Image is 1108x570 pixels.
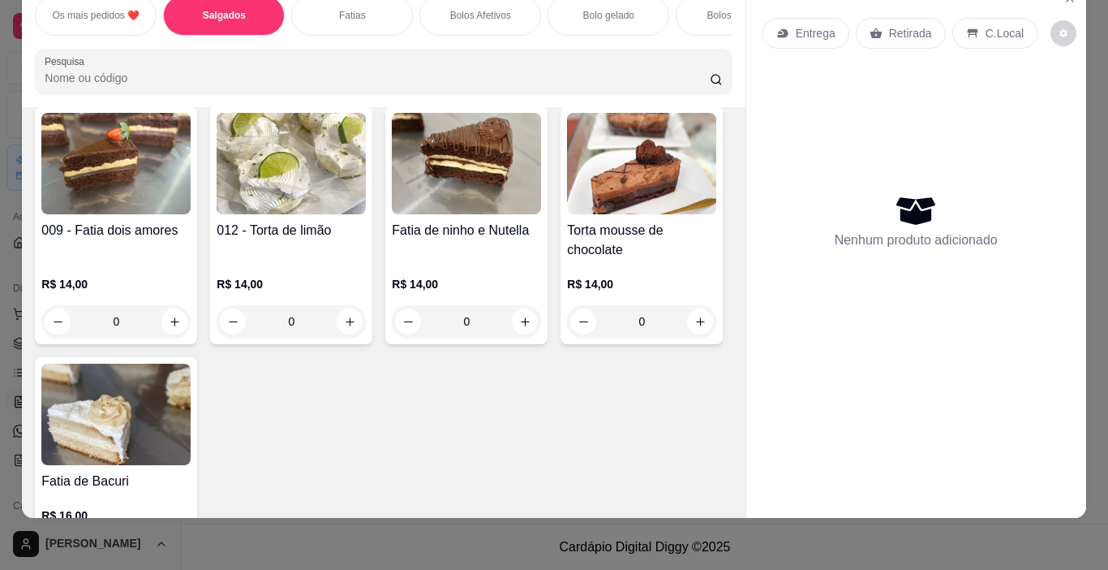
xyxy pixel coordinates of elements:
h4: Fatia de Bacuri [41,472,191,491]
p: R$ 14,00 [217,276,366,292]
p: Entrega [796,25,835,41]
button: decrease-product-quantity [570,309,596,335]
button: increase-product-quantity [337,309,363,335]
img: product-image [217,113,366,214]
h4: 012 - Torta de limão [217,221,366,240]
p: C.Local [986,25,1024,41]
img: product-image [41,364,191,465]
p: Bolo gelado [583,9,634,22]
button: decrease-product-quantity [395,309,421,335]
button: decrease-product-quantity [220,309,246,335]
p: Fatias [339,9,366,22]
h4: Torta mousse de chocolate [567,221,716,260]
h4: Fatia de ninho e Nutella [392,221,541,240]
img: product-image [567,113,716,214]
p: R$ 14,00 [41,276,191,292]
label: Pesquisa [45,54,90,68]
p: Nenhum produto adicionado [835,231,998,250]
p: R$ 16,00 [41,507,191,524]
button: decrease-product-quantity [45,309,71,335]
button: decrease-product-quantity [1050,20,1076,46]
p: Salgados [203,9,246,22]
p: Retirada [889,25,932,41]
p: Os mais pedidos ❤️ [52,9,140,22]
h4: 009 - Fatia dois amores [41,221,191,240]
p: R$ 14,00 [567,276,716,292]
input: Pesquisa [45,70,710,86]
p: R$ 14,00 [392,276,541,292]
button: increase-product-quantity [512,309,538,335]
button: increase-product-quantity [687,309,713,335]
button: increase-product-quantity [161,309,187,335]
img: product-image [41,113,191,214]
img: product-image [392,113,541,214]
p: Bolos Afetivos [450,9,511,22]
p: Bolos no pote [707,9,767,22]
